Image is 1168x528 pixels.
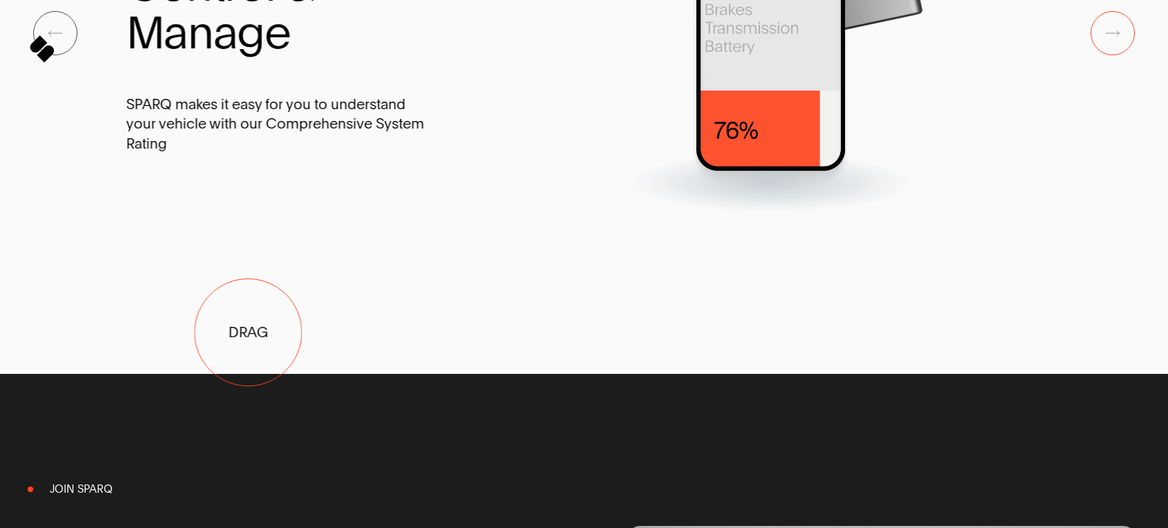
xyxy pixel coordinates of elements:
[126,95,405,115] span: SPARQ makes it easy for you to understand
[50,482,113,497] span: Join Sparq
[126,134,167,154] span: Rating
[126,95,437,154] span: SPARQ makes it easy for you to understand your vehicle with our Comprehensive System Rating
[126,114,424,134] span: your vehicle with our Comprehensive System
